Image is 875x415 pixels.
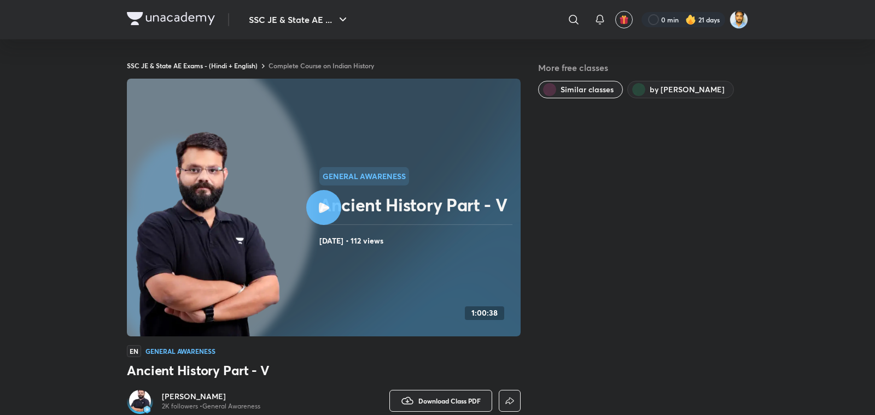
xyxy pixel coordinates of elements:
button: avatar [615,11,633,28]
h4: [DATE] • 112 views [319,234,516,248]
img: streak [685,14,696,25]
span: by Amit Vijay [650,84,725,95]
img: Avatar [129,390,151,412]
a: [PERSON_NAME] [162,391,260,402]
button: Download Class PDF [389,390,492,412]
a: Complete Course on Indian History [269,61,374,70]
button: by Amit Vijay [627,81,734,98]
button: SSC JE & State AE ... [242,9,356,31]
a: Company Logo [127,12,215,28]
h4: General Awareness [145,348,215,354]
a: Avatarbadge [127,388,153,414]
h3: Ancient History Part - V [127,361,521,379]
span: EN [127,345,141,357]
a: SSC JE & State AE Exams - (Hindi + English) [127,61,258,70]
span: Similar classes [561,84,614,95]
p: 2K followers • General Awareness [162,402,260,411]
h4: 1:00:38 [471,309,498,318]
img: badge [143,406,151,413]
span: Download Class PDF [418,396,481,405]
img: avatar [619,15,629,25]
button: Similar classes [538,81,623,98]
img: Company Logo [127,12,215,25]
h2: Ancient History Part - V [319,194,516,216]
img: Kunal Pradeep [730,10,748,29]
h5: More free classes [538,61,748,74]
